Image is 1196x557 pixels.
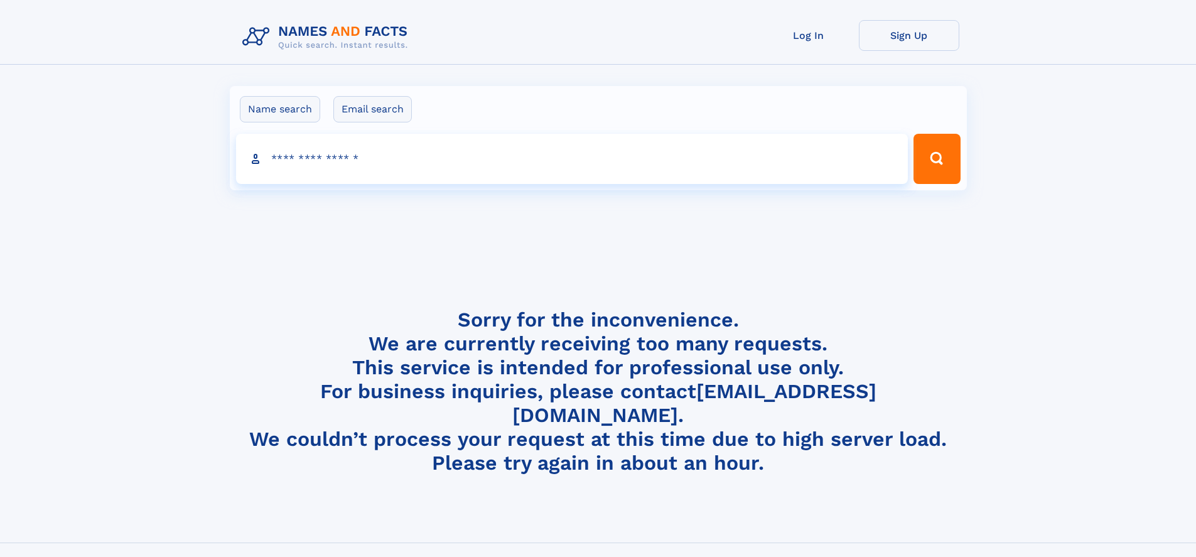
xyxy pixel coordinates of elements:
[333,96,412,122] label: Email search
[758,20,859,51] a: Log In
[240,96,320,122] label: Name search
[237,308,959,475] h4: Sorry for the inconvenience. We are currently receiving too many requests. This service is intend...
[913,134,960,184] button: Search Button
[859,20,959,51] a: Sign Up
[237,20,418,54] img: Logo Names and Facts
[512,379,876,427] a: [EMAIL_ADDRESS][DOMAIN_NAME]
[236,134,908,184] input: search input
